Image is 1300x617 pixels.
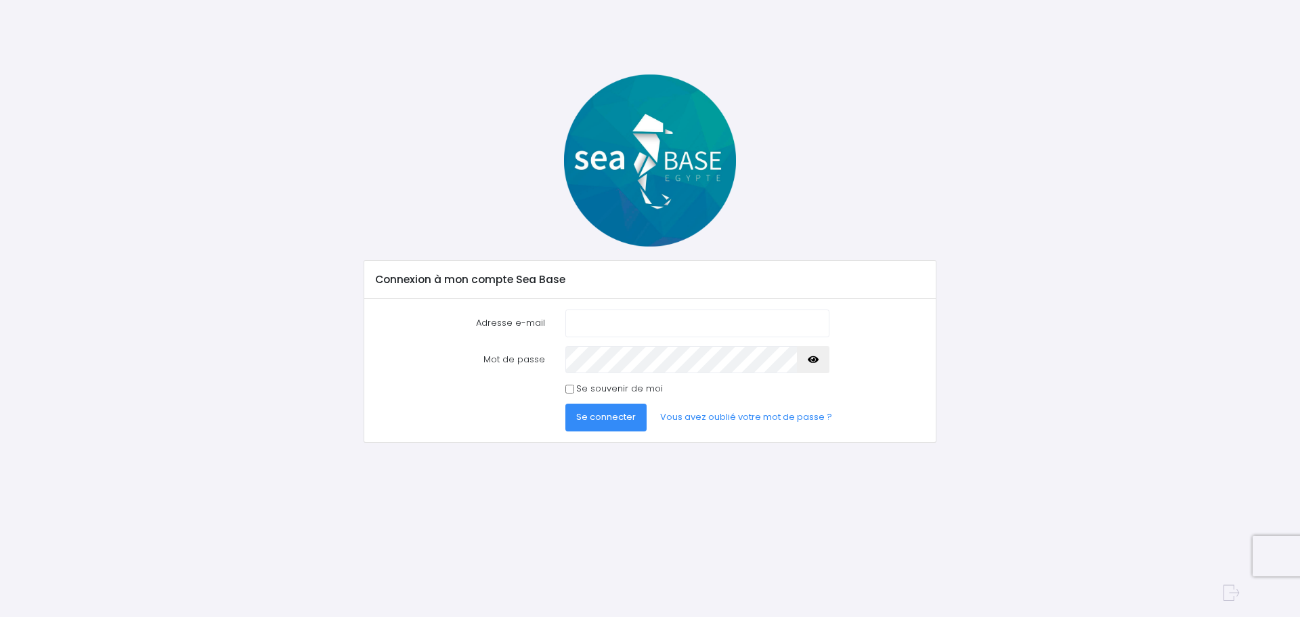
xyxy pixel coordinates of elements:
a: Vous avez oublié votre mot de passe ? [649,404,843,431]
label: Mot de passe [366,346,555,373]
span: Se connecter [576,410,636,423]
div: Connexion à mon compte Sea Base [364,261,935,299]
label: Adresse e-mail [366,310,555,337]
label: Se souvenir de moi [576,382,663,396]
button: Se connecter [565,404,647,431]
